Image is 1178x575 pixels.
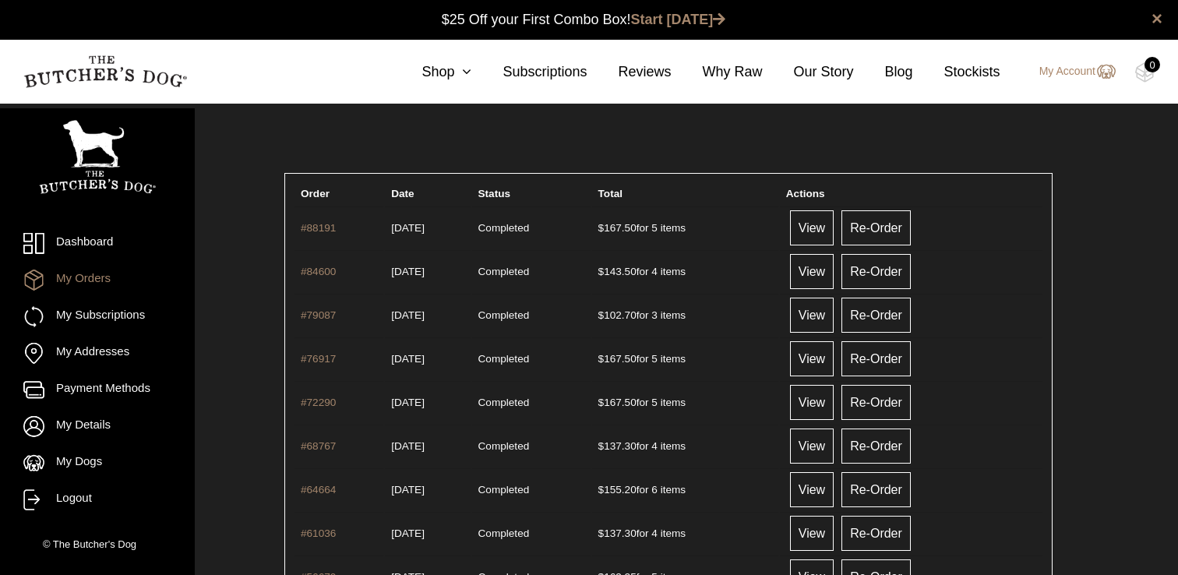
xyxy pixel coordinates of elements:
[391,266,425,277] time: [DATE]
[391,309,425,321] time: [DATE]
[1152,9,1162,28] a: close
[598,309,637,321] span: 102.70
[841,429,911,464] a: Re-Order
[301,484,336,496] a: #64664
[391,484,425,496] time: [DATE]
[390,62,471,83] a: Shop
[841,298,911,333] a: Re-Order
[854,62,913,83] a: Blog
[598,188,623,199] span: Total
[1024,62,1116,81] a: My Account
[790,429,834,464] a: View
[23,416,171,437] a: My Details
[598,266,637,277] span: 143.50
[790,254,834,289] a: View
[598,353,637,365] span: 167.50
[39,120,156,194] img: TBD_Portrait_Logo_White.png
[841,516,911,551] a: Re-Order
[23,489,171,510] a: Logout
[472,512,591,554] td: Completed
[391,527,425,539] time: [DATE]
[301,440,336,452] a: #68767
[790,210,834,245] a: View
[23,270,171,291] a: My Orders
[841,385,911,420] a: Re-Order
[301,266,336,277] a: #84600
[841,341,911,376] a: Re-Order
[472,294,591,336] td: Completed
[592,206,778,249] td: for 5 items
[598,440,637,452] span: 137.30
[598,527,605,539] span: $
[301,188,330,199] span: Order
[841,254,911,289] a: Re-Order
[598,527,637,539] span: 137.30
[592,294,778,336] td: for 3 items
[786,188,825,199] span: Actions
[472,250,591,292] td: Completed
[301,309,336,321] a: #79087
[391,397,425,408] time: [DATE]
[592,512,778,554] td: for 4 items
[472,381,591,423] td: Completed
[672,62,763,83] a: Why Raw
[391,353,425,365] time: [DATE]
[913,62,1000,83] a: Stockists
[478,188,511,199] span: Status
[598,484,605,496] span: $
[391,440,425,452] time: [DATE]
[598,397,605,408] span: $
[790,385,834,420] a: View
[301,527,336,539] a: #61036
[301,353,336,365] a: #76917
[23,453,171,474] a: My Dogs
[598,353,605,365] span: $
[472,206,591,249] td: Completed
[598,397,637,408] span: 167.50
[790,472,834,507] a: View
[472,337,591,379] td: Completed
[592,250,778,292] td: for 4 items
[790,341,834,376] a: View
[790,516,834,551] a: View
[598,440,605,452] span: $
[23,233,171,254] a: Dashboard
[592,425,778,467] td: for 4 items
[598,222,637,234] span: 167.50
[841,472,911,507] a: Re-Order
[592,337,778,379] td: for 5 items
[472,425,591,467] td: Completed
[1135,62,1155,83] img: TBD_Cart-Empty.png
[598,309,605,321] span: $
[1144,57,1160,72] div: 0
[631,12,726,27] a: Start [DATE]
[598,222,605,234] span: $
[391,222,425,234] time: [DATE]
[301,397,336,408] a: #72290
[23,306,171,327] a: My Subscriptions
[472,468,591,510] td: Completed
[598,484,637,496] span: 155.20
[23,379,171,400] a: Payment Methods
[301,222,336,234] a: #88191
[471,62,587,83] a: Subscriptions
[587,62,671,83] a: Reviews
[592,381,778,423] td: for 5 items
[23,343,171,364] a: My Addresses
[598,266,605,277] span: $
[790,298,834,333] a: View
[763,62,854,83] a: Our Story
[841,210,911,245] a: Re-Order
[592,468,778,510] td: for 6 items
[391,188,414,199] span: Date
